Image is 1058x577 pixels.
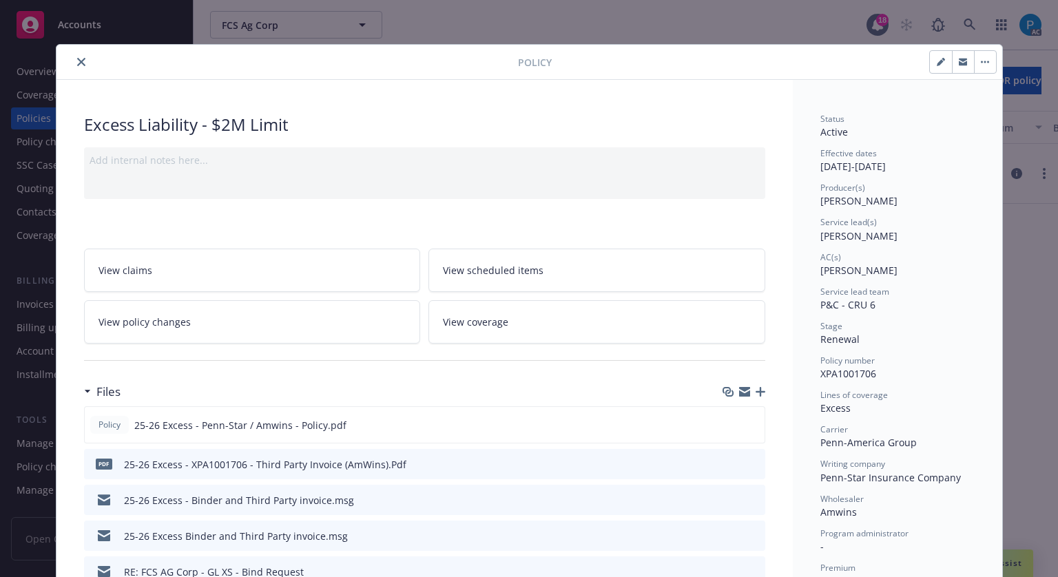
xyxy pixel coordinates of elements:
[84,249,421,292] a: View claims
[820,527,909,539] span: Program administrator
[820,423,848,435] span: Carrier
[820,229,898,242] span: [PERSON_NAME]
[820,367,876,380] span: XPA1001706
[820,147,975,174] div: [DATE] - [DATE]
[90,153,760,167] div: Add internal notes here...
[84,383,121,401] div: Files
[820,182,865,193] span: Producer(s)
[820,125,848,138] span: Active
[820,320,842,332] span: Stage
[820,333,860,346] span: Renewal
[73,54,90,70] button: close
[747,457,760,472] button: preview file
[820,436,917,449] span: Penn-America Group
[84,113,765,136] div: Excess Liability - $2M Limit
[124,493,354,507] div: 25-26 Excess - Binder and Third Party invoice.msg
[747,418,759,432] button: preview file
[820,286,889,297] span: Service lead team
[820,540,824,553] span: -
[428,249,765,292] a: View scheduled items
[96,459,112,469] span: Pdf
[820,458,885,470] span: Writing company
[820,147,877,159] span: Effective dates
[725,457,736,472] button: download file
[820,401,975,415] div: Excess
[124,457,406,472] div: 25-26 Excess - XPA1001706 - Third Party Invoice (AmWins).Pdf
[725,529,736,543] button: download file
[428,300,765,344] a: View coverage
[443,263,543,277] span: View scheduled items
[134,418,346,432] span: 25-26 Excess - Penn-Star / Amwins - Policy.pdf
[820,505,857,518] span: Amwins
[725,493,736,507] button: download file
[820,298,875,311] span: P&C - CRU 6
[518,55,552,70] span: Policy
[820,113,844,125] span: Status
[820,389,888,401] span: Lines of coverage
[820,493,864,505] span: Wholesaler
[124,529,348,543] div: 25-26 Excess Binder and Third Party invoice.msg
[96,419,123,431] span: Policy
[820,216,877,228] span: Service lead(s)
[96,383,121,401] h3: Files
[820,251,841,263] span: AC(s)
[820,194,898,207] span: [PERSON_NAME]
[820,355,875,366] span: Policy number
[98,315,191,329] span: View policy changes
[820,562,855,574] span: Premium
[84,300,421,344] a: View policy changes
[725,418,736,432] button: download file
[747,529,760,543] button: preview file
[443,315,508,329] span: View coverage
[820,471,961,484] span: Penn-Star Insurance Company
[820,264,898,277] span: [PERSON_NAME]
[98,263,152,277] span: View claims
[747,493,760,507] button: preview file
